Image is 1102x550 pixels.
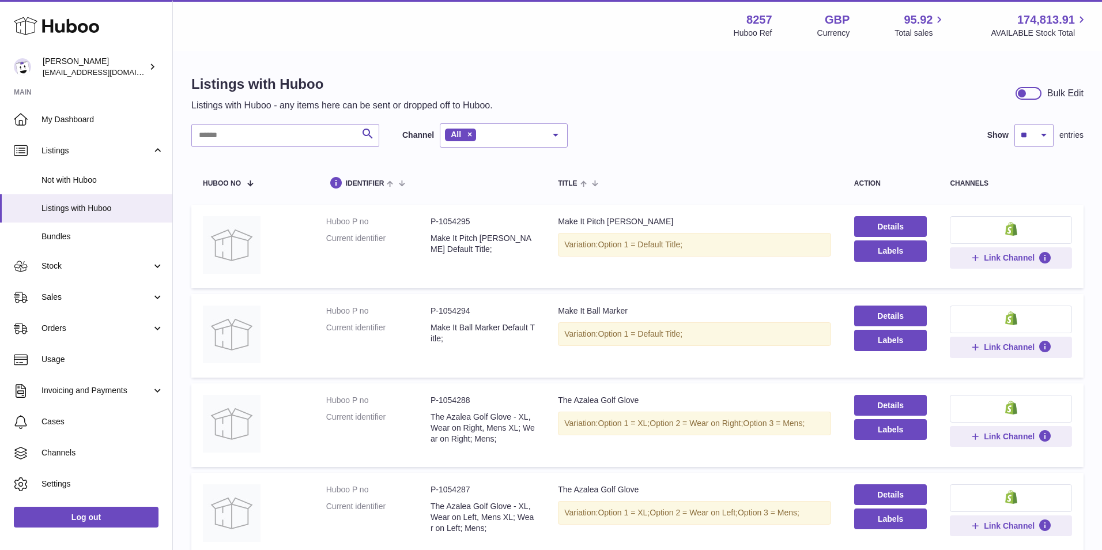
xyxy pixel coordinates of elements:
[203,484,261,542] img: The Azalea Golf Glove
[1005,311,1017,325] img: shopify-small.png
[1047,87,1084,100] div: Bulk Edit
[950,247,1072,268] button: Link Channel
[950,337,1072,357] button: Link Channel
[41,261,152,272] span: Stock
[431,216,535,227] dd: P-1054295
[598,329,682,338] span: Option 1 = Default Title;
[402,130,434,141] label: Channel
[854,395,927,416] a: Details
[41,385,152,396] span: Invoicing and Payments
[431,306,535,317] dd: P-1054294
[854,216,927,237] a: Details
[734,28,772,39] div: Huboo Ref
[984,342,1035,352] span: Link Channel
[431,322,535,344] dd: Make It Ball Marker Default Title;
[203,180,241,187] span: Huboo no
[41,292,152,303] span: Sales
[1005,222,1017,236] img: shopify-small.png
[43,56,146,78] div: [PERSON_NAME]
[326,233,431,255] dt: Current identifier
[326,306,431,317] dt: Huboo P no
[558,412,831,435] div: Variation:
[558,306,831,317] div: Make It Ball Marker
[1059,130,1084,141] span: entries
[854,508,927,529] button: Labels
[991,28,1088,39] span: AVAILABLE Stock Total
[14,507,158,528] a: Log out
[41,203,164,214] span: Listings with Huboo
[817,28,850,39] div: Currency
[203,216,261,274] img: Make It Pitch Mark Repairer
[431,501,535,534] dd: The Azalea Golf Glove - XL, Wear on Left, Mens XL; Wear on Left; Mens;
[41,416,164,427] span: Cases
[41,231,164,242] span: Bundles
[558,484,831,495] div: The Azalea Golf Glove
[1017,12,1075,28] span: 174,813.91
[558,216,831,227] div: Make It Pitch [PERSON_NAME]
[41,145,152,156] span: Listings
[950,180,1072,187] div: channels
[326,395,431,406] dt: Huboo P no
[326,501,431,534] dt: Current identifier
[41,447,164,458] span: Channels
[650,508,738,517] span: Option 2 = Wear on Left;
[854,240,927,261] button: Labels
[738,508,799,517] span: Option 3 = Mens;
[991,12,1088,39] a: 174,813.91 AVAILABLE Stock Total
[14,58,31,76] img: internalAdmin-8257@internal.huboo.com
[854,306,927,326] a: Details
[41,114,164,125] span: My Dashboard
[558,322,831,346] div: Variation:
[598,508,650,517] span: Option 1 = XL;
[746,12,772,28] strong: 8257
[895,12,946,39] a: 95.92 Total sales
[598,419,650,428] span: Option 1 = XL;
[191,99,493,112] p: Listings with Huboo - any items here can be sent or dropped off to Huboo.
[326,412,431,444] dt: Current identifier
[346,180,384,187] span: identifier
[904,12,933,28] span: 95.92
[950,515,1072,536] button: Link Channel
[743,419,805,428] span: Option 3 = Mens;
[854,330,927,351] button: Labels
[431,412,535,444] dd: The Azalea Golf Glove - XL, Wear on Right, Mens XL; Wear on Right; Mens;
[41,354,164,365] span: Usage
[43,67,169,77] span: [EMAIL_ADDRESS][DOMAIN_NAME]
[558,501,831,525] div: Variation:
[1005,401,1017,415] img: shopify-small.png
[854,419,927,440] button: Labels
[326,322,431,344] dt: Current identifier
[984,253,1035,263] span: Link Channel
[598,240,682,249] span: Option 1 = Default Title;
[326,216,431,227] dt: Huboo P no
[558,395,831,406] div: The Azalea Golf Glove
[41,175,164,186] span: Not with Huboo
[41,323,152,334] span: Orders
[895,28,946,39] span: Total sales
[431,395,535,406] dd: P-1054288
[650,419,743,428] span: Option 2 = Wear on Right;
[1005,490,1017,504] img: shopify-small.png
[558,180,577,187] span: title
[203,395,261,453] img: The Azalea Golf Glove
[203,306,261,363] img: Make It Ball Marker
[558,233,831,257] div: Variation:
[451,130,461,139] span: All
[854,484,927,505] a: Details
[326,484,431,495] dt: Huboo P no
[950,426,1072,447] button: Link Channel
[825,12,850,28] strong: GBP
[984,431,1035,442] span: Link Channel
[987,130,1009,141] label: Show
[41,479,164,489] span: Settings
[431,484,535,495] dd: P-1054287
[191,75,493,93] h1: Listings with Huboo
[984,521,1035,531] span: Link Channel
[431,233,535,255] dd: Make It Pitch [PERSON_NAME] Default Title;
[854,180,927,187] div: action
